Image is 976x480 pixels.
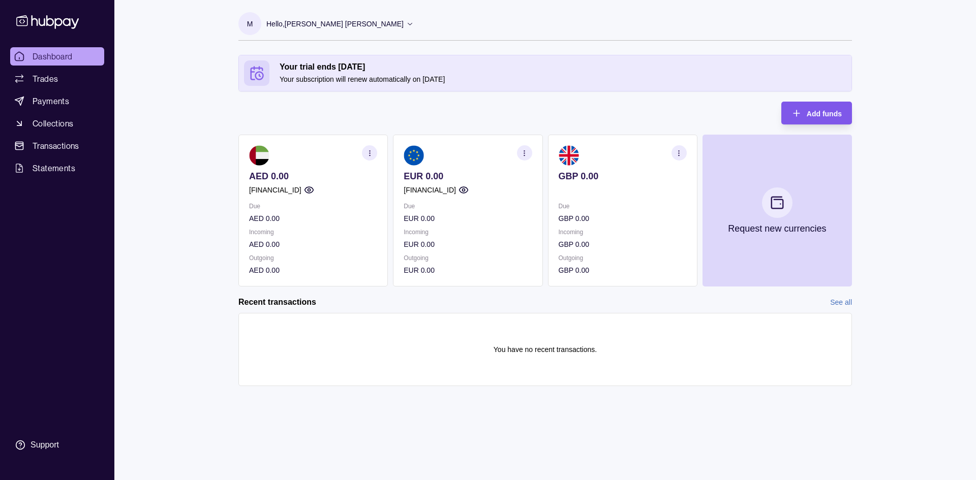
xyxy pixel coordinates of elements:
[247,18,253,29] p: M
[249,239,377,250] p: AED 0.00
[404,145,424,166] img: eu
[249,227,377,238] p: Incoming
[559,201,687,212] p: Due
[280,74,846,85] p: Your subscription will renew automatically on [DATE]
[249,265,377,276] p: AED 0.00
[559,265,687,276] p: GBP 0.00
[559,252,687,264] p: Outgoing
[807,110,842,118] span: Add funds
[266,18,404,29] p: Hello, [PERSON_NAME] [PERSON_NAME]
[249,201,377,212] p: Due
[703,135,852,286] button: Request new currencies
[10,92,104,110] a: Payments
[728,223,826,234] p: Request new currencies
[494,344,597,355] p: You have no recent transactions.
[249,171,377,182] p: AED 0.00
[404,252,532,264] p: Outgoing
[404,213,532,224] p: EUR 0.00
[30,439,59,451] div: Support
[280,61,846,73] h2: Your trial ends [DATE]
[33,50,73,62] span: Dashboard
[10,114,104,133] a: Collections
[238,297,316,308] h2: Recent transactions
[404,201,532,212] p: Due
[249,252,377,264] p: Outgoing
[781,102,852,124] button: Add funds
[559,171,687,182] p: GBP 0.00
[559,145,579,166] img: gb
[404,227,532,238] p: Incoming
[559,213,687,224] p: GBP 0.00
[33,162,75,174] span: Statements
[10,434,104,456] a: Support
[559,239,687,250] p: GBP 0.00
[33,117,73,130] span: Collections
[830,297,852,308] a: See all
[10,137,104,155] a: Transactions
[33,140,79,152] span: Transactions
[10,47,104,66] a: Dashboard
[559,227,687,238] p: Incoming
[10,159,104,177] a: Statements
[404,265,532,276] p: EUR 0.00
[249,184,301,196] p: [FINANCIAL_ID]
[249,145,269,166] img: ae
[33,95,69,107] span: Payments
[404,184,456,196] p: [FINANCIAL_ID]
[33,73,58,85] span: Trades
[404,239,532,250] p: EUR 0.00
[404,171,532,182] p: EUR 0.00
[10,70,104,88] a: Trades
[249,213,377,224] p: AED 0.00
